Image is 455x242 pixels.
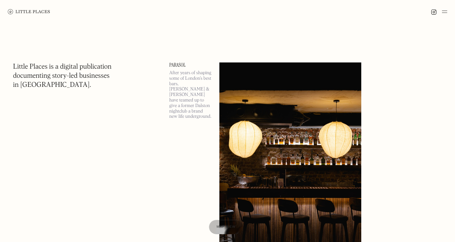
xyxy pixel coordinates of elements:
[13,62,112,90] h1: Little Places is a digital publication documenting story-led businesses in [GEOGRAPHIC_DATA].
[169,70,212,119] p: After years of shaping some of London’s best bars, [PERSON_NAME] & [PERSON_NAME] have teamed up t...
[217,225,236,229] span: Map view
[169,62,212,68] a: Parasol
[209,220,243,234] a: Map view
